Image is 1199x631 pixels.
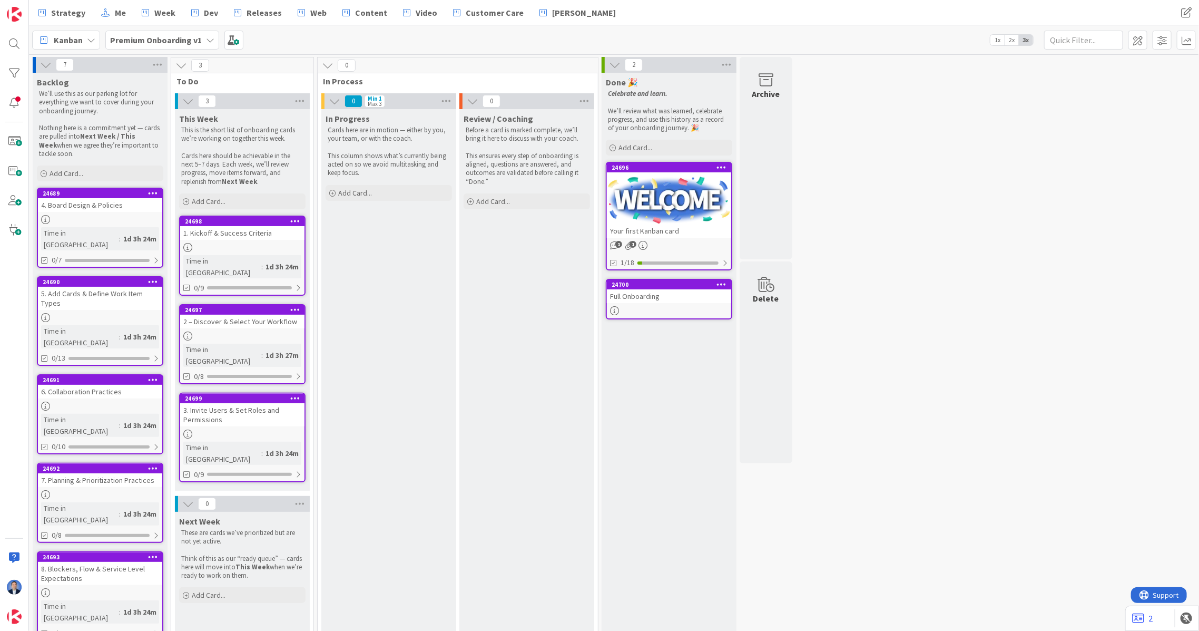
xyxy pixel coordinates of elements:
[185,306,304,314] div: 24697
[466,152,588,186] p: This ensures every step of onboarding is aligned, questions are answered, and outcomes are valida...
[310,6,327,19] span: Web
[115,6,126,19] span: Me
[7,580,22,595] img: DP
[38,198,162,212] div: 4. Board Design & Policies
[261,350,263,361] span: :
[263,261,301,273] div: 1d 3h 24m
[7,609,22,624] img: avatar
[397,3,444,22] a: Video
[121,233,159,245] div: 1d 3h 24m
[533,3,622,22] a: [PERSON_NAME]
[752,88,780,100] div: Archive
[38,277,162,287] div: 24690
[52,255,62,266] span: 0/7
[183,442,261,465] div: Time in [GEOGRAPHIC_DATA]
[38,189,162,198] div: 24689
[181,529,303,546] p: These are cards we’ve prioritized but are not yet active.
[180,315,304,328] div: 2 – Discover & Select Your Workflow
[37,77,69,88] span: Backlog
[38,464,162,473] div: 24692
[180,394,304,403] div: 24699
[261,261,263,273] span: :
[176,76,300,86] span: To Do
[121,606,159,618] div: 1d 3h 24m
[50,169,83,178] span: Add Card...
[368,101,381,106] div: Max 3
[618,143,652,152] span: Add Card...
[38,375,162,399] div: 246916. Collaboration Practices
[110,35,202,45] b: Premium Onboarding v1
[1005,35,1019,45] span: 2x
[121,420,159,431] div: 1d 3h 24m
[323,76,585,86] span: In Process
[51,6,85,19] span: Strategy
[191,59,209,72] span: 3
[483,95,500,108] span: 0
[56,59,74,71] span: 7
[38,385,162,399] div: 6. Collaboration Practices
[43,376,162,384] div: 24691
[180,394,304,426] div: 246993. Invite Users & Set Roles and Permissions
[41,414,119,437] div: Time in [GEOGRAPHIC_DATA]
[476,197,510,206] span: Add Card...
[466,6,524,19] span: Customer Care
[416,6,437,19] span: Video
[185,3,224,22] a: Dev
[181,126,303,143] p: This is the short list of onboarding cards we’re working on together this week.
[326,113,370,124] span: In Progress
[54,34,83,46] span: Kanban
[612,281,731,288] div: 24700
[52,441,65,452] span: 0/10
[607,163,731,172] div: 24696
[43,465,162,472] div: 24692
[180,226,304,240] div: 1. Kickoff & Success Criteria
[447,3,530,22] a: Customer Care
[204,6,218,19] span: Dev
[355,6,387,19] span: Content
[615,241,622,248] span: 1
[38,552,162,585] div: 246938. Blockers, Flow & Service Level Expectations
[291,3,333,22] a: Web
[607,289,731,303] div: Full Onboarding
[179,516,220,527] span: Next Week
[52,353,65,364] span: 0/13
[41,502,119,526] div: Time in [GEOGRAPHIC_DATA]
[228,3,288,22] a: Releases
[121,508,159,520] div: 1d 3h 24m
[52,530,62,541] span: 0/8
[607,280,731,289] div: 24700
[621,257,634,268] span: 1/18
[183,344,261,367] div: Time in [GEOGRAPHIC_DATA]
[338,59,356,72] span: 0
[1019,35,1033,45] span: 3x
[154,6,175,19] span: Week
[336,3,394,22] a: Content
[180,403,304,426] div: 3. Invite Users & Set Roles and Permissions
[198,95,216,108] span: 3
[183,255,261,278] div: Time in [GEOGRAPHIC_DATA]
[181,152,303,186] p: Cards here should be achievable in the next 5–7 days. Each week, we’ll review progress, move item...
[95,3,132,22] a: Me
[338,188,372,198] span: Add Card...
[121,331,159,343] div: 1d 3h 24m
[180,217,304,240] div: 246981. Kickoff & Success Criteria
[263,448,301,459] div: 1d 3h 24m
[119,420,121,431] span: :
[194,283,204,294] span: 0/9
[41,325,119,348] div: Time in [GEOGRAPHIC_DATA]
[753,292,779,305] div: Delete
[1044,31,1123,50] input: Quick Filter...
[180,305,304,315] div: 24697
[38,473,162,487] div: 7. Planning & Prioritization Practices
[345,95,362,108] span: 0
[263,350,301,361] div: 1d 3h 27m
[552,6,616,19] span: [PERSON_NAME]
[185,218,304,225] div: 24698
[607,280,731,303] div: 24700Full Onboarding
[38,552,162,562] div: 24693
[119,233,121,245] span: :
[328,126,450,143] p: Cards here are in motion — either by you, your team, or with the coach.
[625,59,643,71] span: 2
[7,7,22,22] img: Visit kanbanzone.com
[180,305,304,328] div: 246972 – Discover & Select Your Workflow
